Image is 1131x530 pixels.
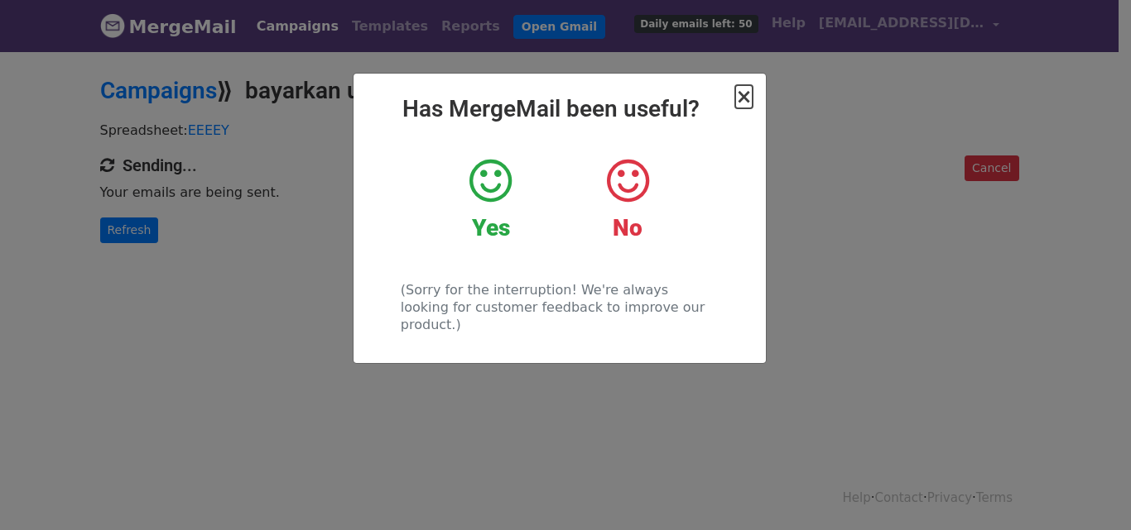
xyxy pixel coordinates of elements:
p: (Sorry for the interruption! We're always looking for customer feedback to improve our product.) [401,281,718,333]
a: No [571,156,683,242]
h2: Has MergeMail been useful? [367,95,753,123]
span: × [735,85,752,108]
a: Yes [435,156,546,242]
strong: No [613,214,643,241]
button: Close [735,87,752,107]
iframe: Chat Widget [1048,451,1131,530]
strong: Yes [472,214,510,241]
